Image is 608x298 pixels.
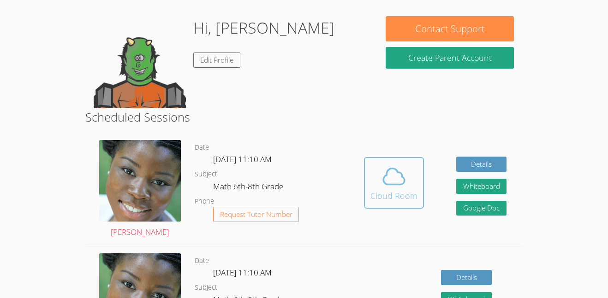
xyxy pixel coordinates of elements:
span: [DATE] 11:10 AM [213,154,272,164]
dt: Date [195,255,209,267]
button: Create Parent Account [386,47,514,69]
button: Request Tutor Number [213,207,299,222]
span: Request Tutor Number [220,211,292,218]
h1: Hi, [PERSON_NAME] [193,16,334,40]
button: Whiteboard [456,179,507,194]
span: [DATE] 11:10 AM [213,267,272,278]
a: Edit Profile [193,53,240,68]
dd: Math 6th-8th Grade [213,180,285,196]
a: [PERSON_NAME] [99,140,181,239]
button: Contact Support [386,16,514,41]
dt: Subject [195,282,217,293]
dt: Phone [195,196,214,207]
a: Details [456,157,507,172]
h2: Scheduled Sessions [85,108,523,126]
button: Cloud Room [364,157,424,209]
dt: Date [195,142,209,153]
img: 1000004422.jpg [99,140,181,222]
img: default.png [94,16,186,108]
a: Google Doc [456,201,507,216]
dt: Subject [195,169,217,180]
a: Details [441,270,492,285]
div: Cloud Room [370,189,417,202]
